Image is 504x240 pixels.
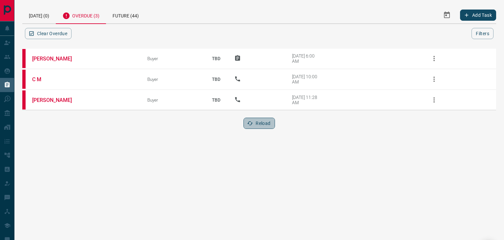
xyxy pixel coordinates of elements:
div: [DATE] (0) [22,7,56,23]
button: Reload [243,118,275,129]
button: Clear Overdue [25,28,72,39]
div: Buyer [147,97,198,103]
div: [DATE] 6:00 AM [292,53,320,64]
button: Add Task [460,10,496,21]
a: C M [32,76,81,83]
p: TBD [208,91,224,109]
div: [DATE] 11:28 AM [292,95,320,105]
div: property.ca [22,70,26,89]
a: [PERSON_NAME] [32,56,81,62]
div: property.ca [22,49,26,68]
div: Future (44) [106,7,145,23]
button: Select Date Range [439,7,455,23]
div: Overdue (3) [56,7,106,24]
div: property.ca [22,90,26,109]
div: Buyer [147,77,198,82]
a: [PERSON_NAME] [32,97,81,103]
div: Buyer [147,56,198,61]
p: TBD [208,50,224,67]
p: TBD [208,70,224,88]
div: [DATE] 10:00 AM [292,74,320,84]
button: Filters [472,28,493,39]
